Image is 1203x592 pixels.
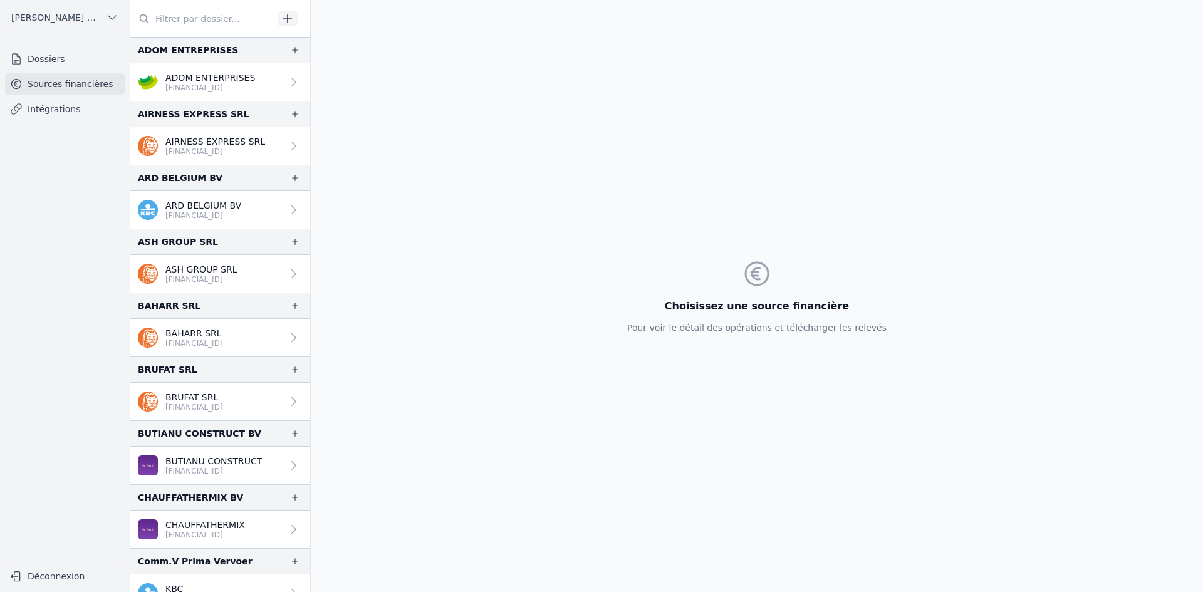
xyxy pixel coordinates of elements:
[165,274,237,284] p: [FINANCIAL_ID]
[130,383,310,420] a: BRUFAT SRL [FINANCIAL_ID]
[5,566,125,586] button: Déconnexion
[165,210,241,221] p: [FINANCIAL_ID]
[165,519,245,531] p: CHAUFFATHERMIX
[138,554,253,569] div: Comm.V Prima Vervoer
[130,127,310,165] a: AIRNESS EXPRESS SRL [FINANCIAL_ID]
[165,327,223,340] p: BAHARR SRL
[138,136,158,156] img: ing.png
[165,147,265,157] p: [FINANCIAL_ID]
[138,328,158,348] img: ing.png
[138,392,158,412] img: ing.png
[130,447,310,484] a: BUTIANU CONSTRUCT [FINANCIAL_ID]
[138,106,249,122] div: AIRNESS EXPRESS SRL
[130,191,310,229] a: ARD BELGIUM BV [FINANCIAL_ID]
[165,402,223,412] p: [FINANCIAL_ID]
[130,319,310,356] a: BAHARR SRL [FINANCIAL_ID]
[130,8,273,30] input: Filtrer par dossier...
[165,391,223,403] p: BRUFAT SRL
[138,362,197,377] div: BRUFAT SRL
[627,299,887,314] h3: Choisissez une source financière
[138,234,218,249] div: ASH GROUP SRL
[165,455,262,467] p: BUTIANU CONSTRUCT
[5,48,125,70] a: Dossiers
[165,71,255,84] p: ADOM ENTERPRISES
[165,338,223,348] p: [FINANCIAL_ID]
[130,255,310,293] a: ASH GROUP SRL [FINANCIAL_ID]
[5,8,125,28] button: [PERSON_NAME] ET PARTNERS SRL
[138,298,200,313] div: BAHARR SRL
[165,199,241,212] p: ARD BELGIUM BV
[11,11,101,24] span: [PERSON_NAME] ET PARTNERS SRL
[165,263,237,276] p: ASH GROUP SRL
[130,511,310,548] a: CHAUFFATHERMIX [FINANCIAL_ID]
[138,490,243,505] div: CHAUFFATHERMIX BV
[5,73,125,95] a: Sources financières
[165,135,265,148] p: AIRNESS EXPRESS SRL
[138,455,158,475] img: BEOBANK_CTBKBEBX.png
[165,530,245,540] p: [FINANCIAL_ID]
[138,43,238,58] div: ADOM ENTREPRISES
[138,519,158,539] img: BEOBANK_CTBKBEBX.png
[5,98,125,120] a: Intégrations
[165,466,262,476] p: [FINANCIAL_ID]
[138,72,158,92] img: crelan.png
[138,264,158,284] img: ing.png
[138,426,261,441] div: BUTIANU CONSTRUCT BV
[627,321,887,334] p: Pour voir le détail des opérations et télécharger les relevés
[138,200,158,220] img: kbc.png
[130,63,310,101] a: ADOM ENTERPRISES [FINANCIAL_ID]
[165,83,255,93] p: [FINANCIAL_ID]
[138,170,222,185] div: ARD BELGIUM BV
